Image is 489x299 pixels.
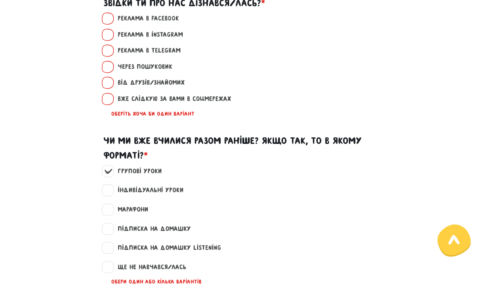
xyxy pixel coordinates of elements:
label: Підписка на Домашку [111,224,191,234]
div: Обери один або кілька варіантів [111,277,388,286]
label: Марафони [111,205,148,215]
label: Реклама в Telegram [111,46,181,56]
label: Групові уроки [111,166,162,176]
label: Реклама в Facebook [111,14,179,24]
div: Оберіть хоча би один варіант [111,109,388,118]
label: Індивідуальні уроки [111,185,184,195]
label: Чи ми вже вчилися разом раніше? Якщо так, то в якому форматі? [103,133,386,163]
label: Вже слідкую за вами в соцмережах [111,94,231,104]
label: Ще не навчався/лась [111,262,186,272]
label: Через пошуковик [111,62,172,72]
label: Від друзів/знайомих [111,78,185,88]
label: Реклама в Instagram [111,30,183,40]
label: Підписка на Домашку Listening [111,243,221,253]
